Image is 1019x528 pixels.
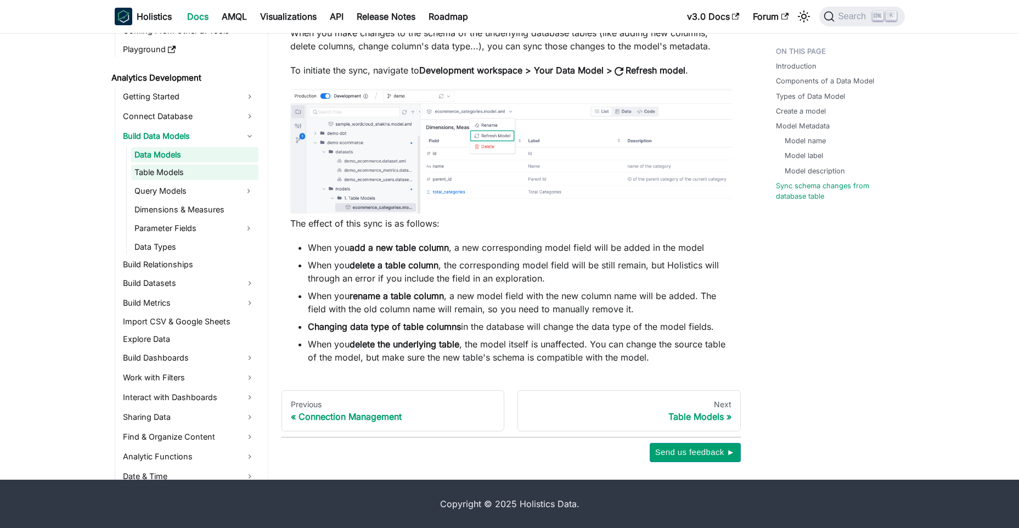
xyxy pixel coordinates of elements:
a: Model name [785,136,826,146]
a: Date & Time [120,468,258,485]
a: Import CSV & Google Sheets [120,314,258,329]
a: Parameter Fields [131,220,239,237]
a: Build Dashboards [120,349,258,367]
div: Next [527,400,731,409]
span: refresh [612,65,626,78]
div: Table Models [527,411,731,422]
a: Connect Database [120,108,258,125]
a: Build Metrics [120,294,258,312]
span: Send us feedback ► [655,445,735,459]
p: The effect of this sync is as follows: [290,217,732,230]
p: When you make changes to the schema of the underlying database tables (like adding new columns, d... [290,26,732,53]
a: Release Notes [350,8,422,25]
a: Dimensions & Measures [131,202,258,217]
a: Table Models [131,165,258,180]
a: AMQL [215,8,254,25]
a: Analytics Development [108,70,258,86]
li: When you , a new corresponding model field will be added in the model [308,241,732,254]
a: Create a model [776,106,826,116]
strong: Development workspace > Your Data Model > Refresh model [419,65,685,76]
b: Holistics [137,10,172,23]
a: Find & Organize Content [120,428,258,446]
a: Work with Filters [120,369,258,386]
li: When you , the corresponding model field will be still remain, but Holistics will through an erro... [308,259,732,285]
a: Sync schema changes from database table [776,181,898,201]
div: Previous [291,400,496,409]
p: To initiate the sync, navigate to . [290,64,732,78]
a: Analytic Functions [120,448,258,465]
a: Build Datasets [120,274,258,292]
div: Copyright © 2025 Holistics Data. [161,497,859,510]
li: When you , a new model field with the new column name will be added. The field with the old colum... [308,289,732,316]
strong: Changing data type of table columns [308,321,461,332]
a: Model description [785,166,845,176]
a: Data Types [131,239,258,255]
strong: delete the underlying table [350,339,459,350]
div: Connection Management [291,411,496,422]
a: Forum [746,8,795,25]
a: Model Metadata [776,121,830,131]
strong: rename a table column [350,290,444,301]
a: Build Data Models [120,127,258,145]
li: in the database will change the data type of the model fields. [308,320,732,333]
a: Query Models [131,182,239,200]
strong: delete a table column [350,260,438,271]
a: Model label [785,150,823,161]
span: Search [835,12,872,21]
button: Expand sidebar category 'Query Models' [239,182,258,200]
kbd: K [886,11,897,21]
li: When you , the model itself is unaffected. You can change the source table of the model, but make... [308,338,732,364]
a: Interact with Dashboards [120,389,258,406]
button: Search (Ctrl+K) [819,7,904,26]
a: HolisticsHolistics [115,8,172,25]
a: v3.0 Docs [680,8,746,25]
a: API [323,8,350,25]
a: Visualizations [254,8,323,25]
a: Explore Data [120,332,258,347]
button: Send us feedback ► [650,443,741,462]
button: Expand sidebar category 'Parameter Fields' [239,220,258,237]
strong: add a new table column [350,242,449,253]
a: Types of Data Model [776,91,845,102]
a: Data Models [131,147,258,162]
nav: Docs pages [282,390,741,432]
a: Playground [120,42,258,57]
img: Holistics [115,8,132,25]
a: Components of a Data Model [776,76,874,86]
a: NextTable Models [517,390,741,432]
a: Introduction [776,61,817,71]
a: Docs [181,8,215,25]
a: PreviousConnection Management [282,390,505,432]
a: Build Relationships [120,257,258,272]
button: Switch between dark and light mode (currently light mode) [795,8,813,25]
a: Sharing Data [120,408,258,426]
a: Getting Started [120,88,258,105]
a: Roadmap [422,8,475,25]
